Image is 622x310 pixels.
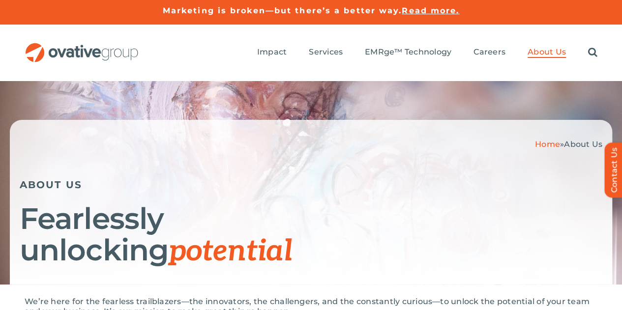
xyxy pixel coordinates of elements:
span: » [535,140,602,149]
h5: ABOUT US [20,179,602,191]
nav: Menu [257,37,597,68]
span: Careers [474,47,505,57]
a: Services [309,47,343,58]
a: OG_Full_horizontal_RGB [25,42,139,51]
a: EMRge™ Technology [365,47,451,58]
a: About Us [528,47,566,58]
a: Read more. [402,6,459,15]
a: Impact [257,47,287,58]
a: Marketing is broken—but there’s a better way. [163,6,402,15]
a: Home [535,140,560,149]
a: Search [588,47,597,58]
h1: Fearlessly unlocking [20,203,602,267]
span: Services [309,47,343,57]
span: EMRge™ Technology [365,47,451,57]
span: potential [169,234,292,269]
span: Impact [257,47,287,57]
span: About Us [528,47,566,57]
span: About Us [564,140,602,149]
a: Careers [474,47,505,58]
